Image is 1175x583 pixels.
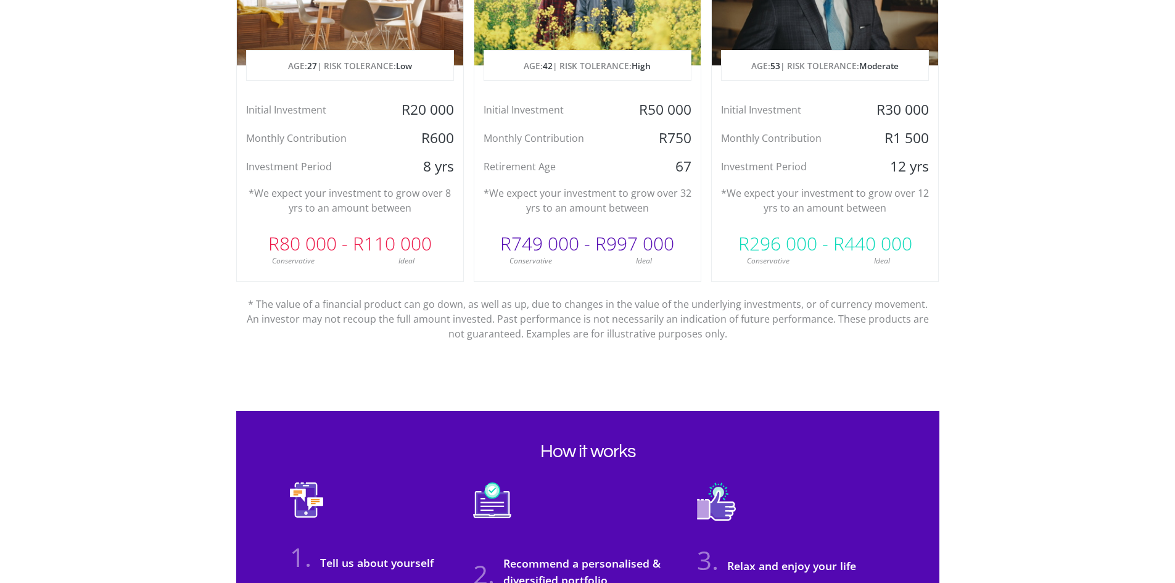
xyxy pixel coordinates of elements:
div: 67 [625,157,701,176]
div: 12 yrs [863,157,938,176]
span: Low [396,60,412,72]
div: Ideal [350,255,463,267]
div: R296 000 - R440 000 [712,225,938,262]
img: 1-yourself.svg [290,482,323,536]
span: Moderate [859,60,899,72]
div: Initial Investment [712,101,863,119]
h3: Relax and enjoy your life [721,558,856,574]
div: Initial Investment [237,101,388,119]
span: 53 [770,60,780,72]
p: AGE: | RISK TOLERANCE: [247,51,453,81]
p: 3. [697,540,719,579]
div: R600 [387,129,463,147]
div: R749 000 - R997 000 [474,225,701,262]
div: Conservative [712,255,825,267]
div: R1 500 [863,129,938,147]
span: 27 [307,60,317,72]
p: *We expect your investment to grow over 12 yrs to an amount between [721,186,929,215]
h3: Tell us about yourself [314,555,434,571]
h2: How it works [265,440,910,463]
div: R50 000 [625,101,701,119]
div: 8 yrs [387,157,463,176]
p: AGE: | RISK TOLERANCE: [722,51,928,81]
div: R20 000 [387,101,463,119]
div: Retirement Age [474,157,625,176]
p: *We expect your investment to grow over 8 yrs to an amount between [246,186,454,215]
span: High [632,60,651,72]
div: Monthly Contribution [474,129,625,147]
div: Conservative [474,255,588,267]
div: Ideal [587,255,701,267]
div: R30 000 [863,101,938,119]
img: 2-portfolio.svg [473,482,511,537]
div: R750 [625,129,701,147]
div: Initial Investment [474,101,625,119]
div: Ideal [825,255,939,267]
p: * The value of a financial product can go down, as well as up, due to changes in the value of the... [245,282,930,341]
div: Monthly Contribution [237,129,388,147]
p: AGE: | RISK TOLERANCE: [484,51,691,81]
p: *We expect your investment to grow over 32 yrs to an amount between [484,186,691,215]
div: R80 000 - R110 000 [237,225,463,262]
img: 3-relax.svg [697,482,736,539]
div: Investment Period [712,157,863,176]
p: 1. [290,537,311,576]
div: Monthly Contribution [712,129,863,147]
div: Investment Period [237,157,388,176]
span: 42 [543,60,553,72]
div: Conservative [237,255,350,267]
